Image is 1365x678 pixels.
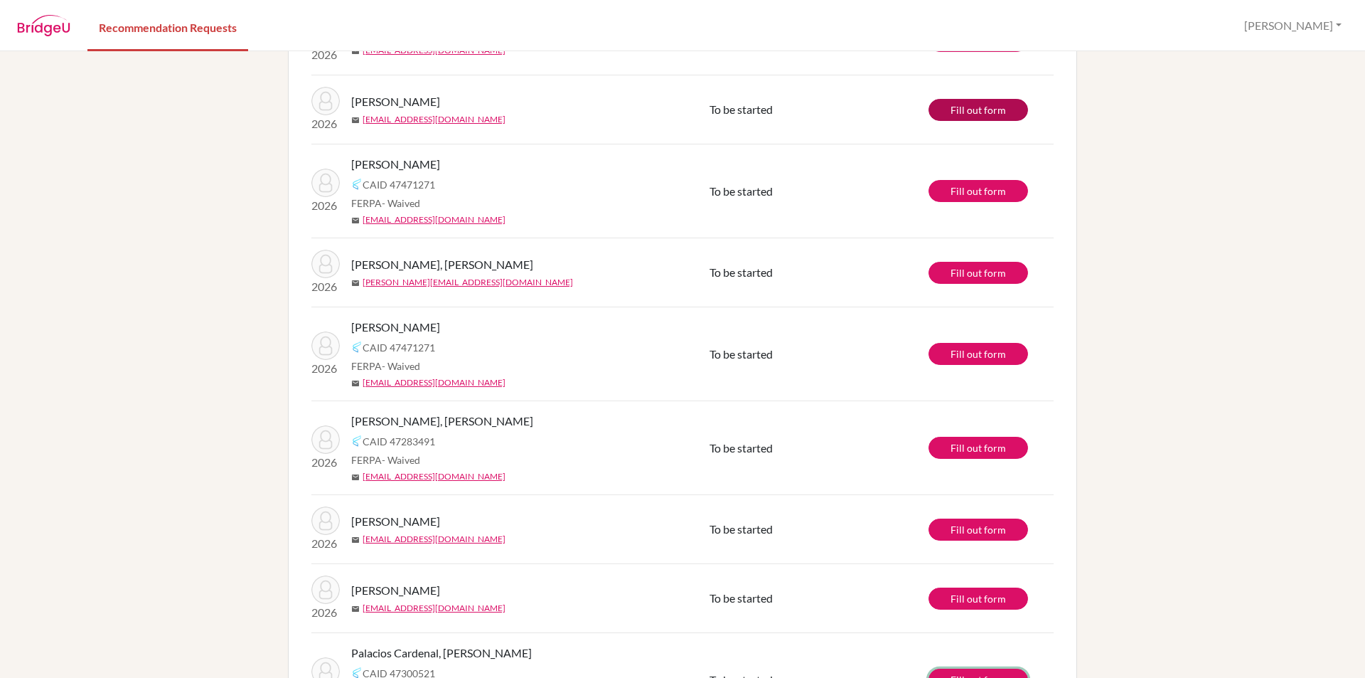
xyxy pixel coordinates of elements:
img: Gutiérrez Cicchelli, Valentina [311,332,340,360]
span: [PERSON_NAME] [351,93,440,110]
span: - Waived [382,360,420,372]
button: [PERSON_NAME] [1238,12,1348,39]
p: 2026 [311,360,340,377]
p: 2026 [311,278,340,295]
p: 2026 [311,115,340,132]
a: Fill out form [928,262,1028,284]
img: Hasbún Safie, Jorge [311,425,340,454]
a: Fill out form [928,99,1028,121]
span: CAID 47471271 [363,177,435,192]
span: To be started [710,591,773,605]
img: Common App logo [351,435,363,447]
a: [EMAIL_ADDRESS][DOMAIN_NAME] [363,376,505,389]
span: FERPA [351,452,420,467]
span: To be started [710,441,773,455]
img: Bonilla Andino, Valeria [311,507,340,535]
span: mail [351,279,360,287]
span: mail [351,216,360,225]
a: Fill out form [928,588,1028,610]
span: To be started [710,347,773,361]
p: 2026 [311,535,340,552]
span: mail [351,116,360,125]
span: Palacios Cardenal, [PERSON_NAME] [351,645,532,662]
p: 2026 [311,604,340,621]
span: CAID 47471271 [363,340,435,355]
img: Serarols Suárez, Javier [311,87,340,115]
span: [PERSON_NAME] [351,156,440,173]
p: 2026 [311,454,340,471]
span: [PERSON_NAME] [351,582,440,599]
span: - Waived [382,454,420,466]
a: [EMAIL_ADDRESS][DOMAIN_NAME] [363,533,505,546]
a: [EMAIL_ADDRESS][DOMAIN_NAME] [363,113,505,126]
span: mail [351,379,360,388]
span: To be started [710,522,773,536]
span: FERPA [351,196,420,211]
img: González Montes, Ariana [311,250,340,278]
span: mail [351,605,360,613]
a: Fill out form [928,519,1028,541]
span: [PERSON_NAME] [351,319,440,336]
a: Fill out form [928,437,1028,459]
span: FERPA [351,359,420,374]
img: BridgeU logo [17,15,70,36]
p: 2026 [311,46,340,63]
a: Fill out form [928,180,1028,202]
img: Common App logo [351,179,363,190]
span: mail [351,473,360,482]
img: Gutiérrez Cicchelli, Valentina [311,169,340,197]
img: Common App logo [351,341,363,353]
span: - Waived [382,197,420,209]
a: [EMAIL_ADDRESS][DOMAIN_NAME] [363,602,505,615]
a: [EMAIL_ADDRESS][DOMAIN_NAME] [363,470,505,483]
span: [PERSON_NAME], [PERSON_NAME] [351,413,533,430]
span: [PERSON_NAME], [PERSON_NAME] [351,256,533,273]
img: Bonilla Andino, Valeria [311,576,340,604]
span: To be started [710,102,773,116]
a: [EMAIL_ADDRESS][DOMAIN_NAME] [363,213,505,226]
span: To be started [710,265,773,279]
a: [PERSON_NAME][EMAIL_ADDRESS][DOMAIN_NAME] [363,276,573,289]
a: Recommendation Requests [87,2,248,51]
span: mail [351,47,360,55]
a: Fill out form [928,343,1028,365]
span: mail [351,536,360,544]
span: CAID 47283491 [363,434,435,449]
span: To be started [710,184,773,198]
p: 2026 [311,197,340,214]
span: [PERSON_NAME] [351,513,440,530]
